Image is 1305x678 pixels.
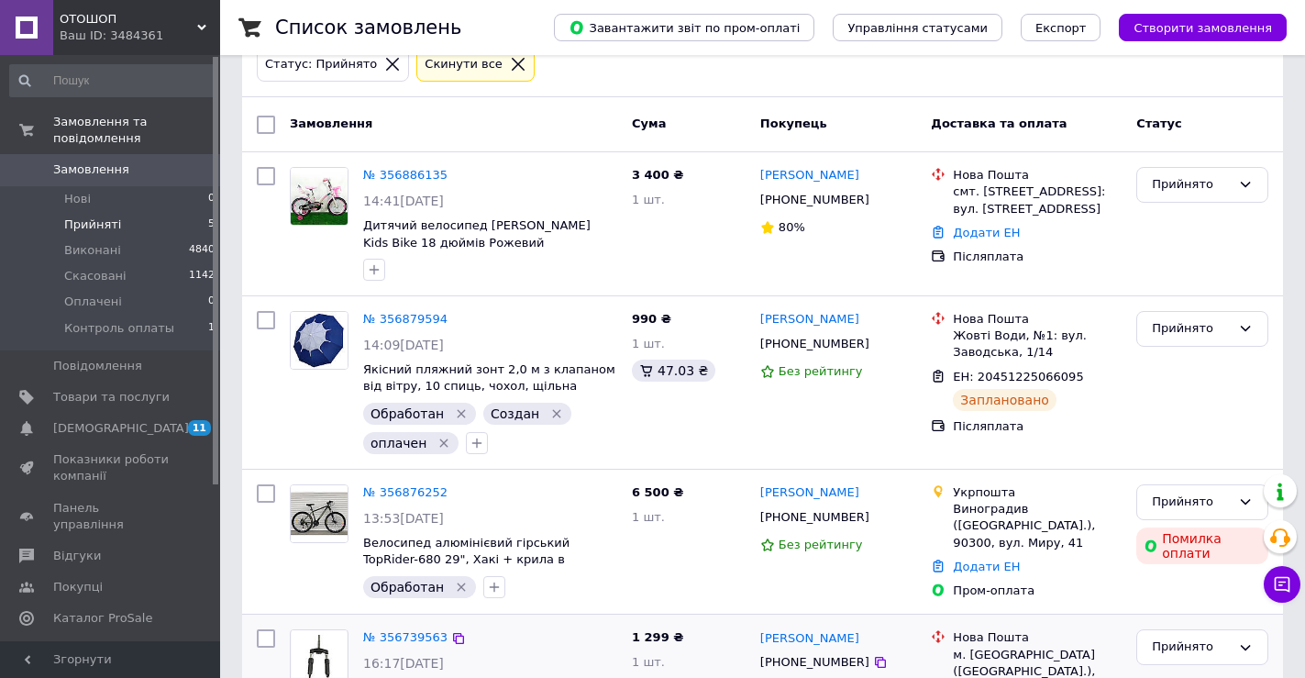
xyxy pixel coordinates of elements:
[953,389,1056,411] div: Заплановано
[757,506,873,529] div: [PHONE_NUMBER]
[549,406,564,421] svg: Видалити мітку
[53,548,101,564] span: Відгуки
[188,420,211,436] span: 11
[1152,175,1231,195] div: Прийнято
[363,194,444,208] span: 14:41[DATE]
[53,389,170,406] span: Товари та послуги
[454,580,469,595] svg: Видалити мітку
[491,406,539,421] span: Создан
[1134,21,1272,35] span: Створити замовлення
[291,312,348,369] img: Фото товару
[569,19,800,36] span: Завантажити звіт по пром-оплаті
[1100,20,1287,34] a: Створити замовлення
[60,28,220,44] div: Ваш ID: 3484361
[363,536,570,584] span: Велосипед алюмінієвий гірський TopRider-680 29", Хакі + крила в подарунок
[1152,638,1231,657] div: Прийнято
[953,311,1122,328] div: Нова Пошта
[779,538,863,551] span: Без рейтингу
[363,511,444,526] span: 13:53[DATE]
[53,610,152,627] span: Каталог ProSale
[1021,14,1101,41] button: Експорт
[632,485,683,499] span: 6 500 ₴
[363,338,444,352] span: 14:09[DATE]
[53,358,142,374] span: Повідомлення
[1152,319,1231,339] div: Прийнято
[632,312,671,326] span: 990 ₴
[53,420,189,437] span: [DEMOGRAPHIC_DATA]
[757,650,873,674] div: [PHONE_NUMBER]
[931,117,1067,130] span: Доставка та оплата
[847,21,988,35] span: Управління статусами
[632,168,683,182] span: 3 400 ₴
[1264,566,1300,603] button: Чат з покупцем
[1035,21,1087,35] span: Експорт
[554,14,814,41] button: Завантажити звіт по пром-оплаті
[363,168,448,182] a: № 356886135
[64,320,174,337] span: Контроль оплаты
[53,500,170,533] span: Панель управління
[757,332,873,356] div: [PHONE_NUMBER]
[64,242,121,259] span: Виконані
[760,484,859,502] a: [PERSON_NAME]
[953,583,1122,599] div: Пром-оплата
[953,418,1122,435] div: Післяплата
[189,268,215,284] span: 1142
[53,114,220,147] span: Замовлення та повідомлення
[833,14,1002,41] button: Управління статусами
[421,55,506,74] div: Cкинути все
[760,167,859,184] a: [PERSON_NAME]
[60,11,197,28] span: ОТОШОП
[953,249,1122,265] div: Післяплата
[64,294,122,310] span: Оплачені
[779,364,863,378] span: Без рейтингу
[64,268,127,284] span: Скасовані
[757,188,873,212] div: [PHONE_NUMBER]
[64,191,91,207] span: Нові
[632,360,715,382] div: 47.03 ₴
[953,560,1020,573] a: Додати ЕН
[760,117,827,130] span: Покупець
[1152,493,1231,512] div: Прийнято
[632,193,665,206] span: 1 шт.
[363,362,615,410] a: Якісний пляжний зонт 2,0 м з клапаном від вітру, 10 спиць, чохол, щільна тканина
[779,220,805,234] span: 80%
[208,217,215,233] span: 5
[370,436,426,450] span: оплачен
[370,406,444,421] span: Обработан
[632,117,666,130] span: Cума
[953,484,1122,501] div: Укрпошта
[953,328,1122,361] div: Жовті Води, №1: вул. Заводська, 1/14
[290,117,372,130] span: Замовлення
[953,226,1020,239] a: Додати ЕН
[632,630,683,644] span: 1 299 ₴
[291,168,348,225] img: Фото товару
[1136,117,1182,130] span: Статус
[363,656,444,671] span: 16:17[DATE]
[370,580,444,595] span: Обработан
[208,191,215,207] span: 0
[291,485,348,542] img: Фото товару
[363,218,591,250] a: Дитячий велосипед [PERSON_NAME] Kids Bike 18 дюймів Рожевий
[953,629,1122,646] div: Нова Пошта
[53,161,129,178] span: Замовлення
[953,183,1122,217] div: смт. [STREET_ADDRESS]: вул. [STREET_ADDRESS]
[454,406,469,421] svg: Видалити мітку
[632,510,665,524] span: 1 шт.
[1136,528,1268,564] div: Помилка оплати
[363,312,448,326] a: № 356879594
[953,167,1122,183] div: Нова Пошта
[953,370,1083,383] span: ЕН: 20451225066095
[53,451,170,484] span: Показники роботи компанії
[64,217,121,233] span: Прийняті
[363,630,448,644] a: № 356739563
[760,630,859,648] a: [PERSON_NAME]
[632,337,665,350] span: 1 шт.
[1119,14,1287,41] button: Створити замовлення
[53,579,103,595] span: Покупці
[363,485,448,499] a: № 356876252
[275,17,461,39] h1: Список замовлень
[208,294,215,310] span: 0
[189,242,215,259] span: 4840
